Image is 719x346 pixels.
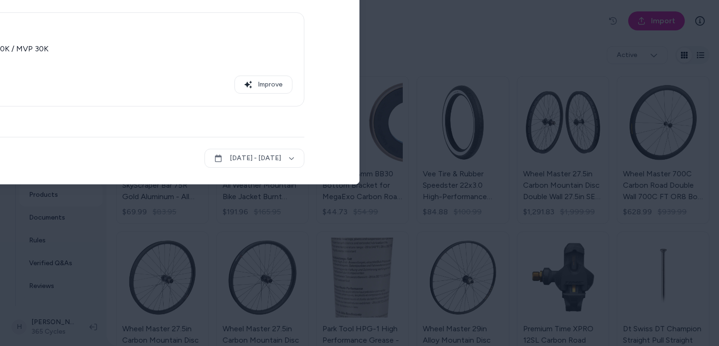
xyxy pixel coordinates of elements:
[234,76,292,94] button: Improve
[204,149,304,168] button: [DATE] - [DATE]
